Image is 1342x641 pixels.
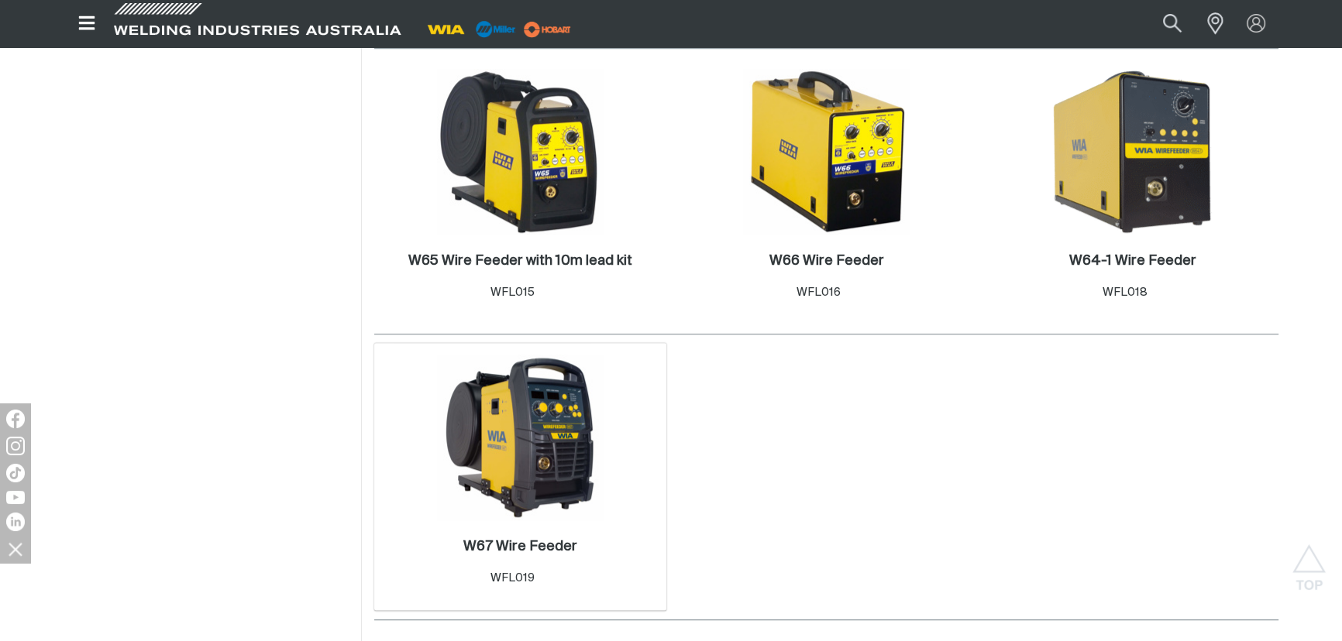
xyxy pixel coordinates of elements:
img: YouTube [6,491,25,504]
span: WFL018 [1103,286,1148,298]
img: W65 Wire Feeder with 10m lead kit [437,69,603,235]
h2: W64-1 Wire Feeder [1068,254,1196,268]
img: miller [519,18,576,41]
img: Facebook [6,410,25,428]
button: Scroll to top [1292,544,1327,579]
a: W66 Wire Feeder [769,252,883,270]
img: Instagram [6,437,25,455]
span: WFL016 [797,286,841,298]
img: W67 Wire Feeder [437,355,603,520]
h2: W67 Wire Feeder [463,540,577,554]
input: Product name or item number... [1127,6,1199,41]
img: W64-1 Wire Feeder [1049,69,1215,235]
a: W64-1 Wire Feeder [1068,252,1196,270]
img: W66 Wire Feeder [743,69,909,235]
h2: W65 Wire Feeder with 10m lead kit [408,254,632,268]
a: W65 Wire Feeder with 10m lead kit [408,252,632,270]
span: WFL019 [490,572,535,584]
span: WFL015 [490,286,535,298]
a: W67 Wire Feeder [463,538,577,556]
img: hide socials [2,536,29,562]
img: TikTok [6,464,25,482]
a: miller [519,23,576,35]
h2: W66 Wire Feeder [769,254,883,268]
img: LinkedIn [6,512,25,531]
button: Search products [1146,6,1199,41]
